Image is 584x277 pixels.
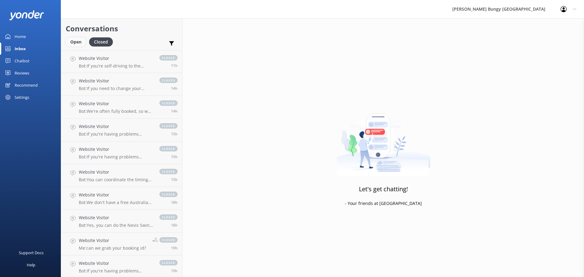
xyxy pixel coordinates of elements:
[15,43,26,55] div: Inbox
[61,141,182,164] a: Website VisitorBot:If you're having problems retrieving your photos or videos, please email [EMAI...
[79,268,153,274] p: Bot: If you're having problems getting your photos or videos, please email [EMAIL_ADDRESS][DOMAIN...
[171,154,178,159] span: Aug 23 2025 08:39pm (UTC +12:00) Pacific/Auckland
[159,123,178,129] span: closed
[61,210,182,233] a: Website VisitorBot:Yes, you can do the Nevis Swing. Please ensure you meet the minimum age and we...
[171,200,178,205] span: Aug 23 2025 05:48pm (UTC +12:00) Pacific/Auckland
[79,177,153,182] p: Bot: You can coordinate the timing for the bungy jump and zipline by booking everyone for the sam...
[79,200,153,205] p: Bot: We don't have a free Australian number, but you can email us at [EMAIL_ADDRESS][DOMAIN_NAME]...
[15,55,30,67] div: Chatbot
[79,55,153,62] h4: Website Visitor
[79,214,153,221] h4: Website Visitor
[79,260,153,267] h4: Website Visitor
[159,146,178,151] span: closed
[79,192,153,198] h4: Website Visitor
[345,200,422,207] p: - Your friends at [GEOGRAPHIC_DATA]
[15,67,29,79] div: Reviews
[61,187,182,210] a: Website VisitorBot:We don't have a free Australian number, but you can email us at [EMAIL_ADDRESS...
[159,169,178,174] span: closed
[171,245,178,251] span: Aug 23 2025 04:51pm (UTC +12:00) Pacific/Auckland
[61,233,182,255] a: Website VisitorMe:can we grab your booking id?closed19h
[159,55,178,61] span: closed
[171,86,178,91] span: Aug 23 2025 09:30pm (UTC +12:00) Pacific/Auckland
[66,23,178,34] h2: Conversations
[9,10,44,20] img: yonder-white-logo.png
[79,146,153,153] h4: Website Visitor
[171,268,178,273] span: Aug 23 2025 04:50pm (UTC +12:00) Pacific/Auckland
[171,63,178,68] span: Aug 24 2025 12:03am (UTC +12:00) Pacific/Auckland
[79,131,153,137] p: Bot: If you're having problems retrieving your photos or videos, please email [EMAIL_ADDRESS][DOM...
[79,223,153,228] p: Bot: Yes, you can do the Nevis Swing. Please ensure you meet the minimum age and weight requireme...
[61,119,182,141] a: Website VisitorBot:If you're having problems retrieving your photos or videos, please email [EMAI...
[79,237,146,244] h4: Website Visitor
[159,260,178,265] span: closed
[61,96,182,119] a: Website VisitorBot:We're often fully booked, so we highly recommend booking in advance to get you...
[79,100,153,107] h4: Website Visitor
[159,192,178,197] span: closed
[61,164,182,187] a: Website VisitorBot:You can coordinate the timing for the bungy jump and zipline by booking everyo...
[171,223,178,228] span: Aug 23 2025 05:06pm (UTC +12:00) Pacific/Auckland
[159,214,178,220] span: closed
[89,38,116,45] a: Closed
[79,86,153,91] p: Bot: If you need to change your booking, please give us a call on [PHONE_NUMBER], [PHONE_NUMBER] ...
[171,131,178,137] span: Aug 23 2025 08:41pm (UTC +12:00) Pacific/Auckland
[66,38,89,45] a: Open
[171,177,178,182] span: Aug 23 2025 08:33pm (UTC +12:00) Pacific/Auckland
[79,123,153,130] h4: Website Visitor
[171,109,178,114] span: Aug 23 2025 09:16pm (UTC +12:00) Pacific/Auckland
[159,78,178,83] span: closed
[159,100,178,106] span: closed
[79,245,146,251] p: Me: can we grab your booking id?
[19,247,43,259] div: Support Docs
[61,73,182,96] a: Website VisitorBot:If you need to change your booking, please give us a call on [PHONE_NUMBER], [...
[61,50,182,73] a: Website VisitorBot:If you're self-driving to the [GEOGRAPHIC_DATA], please allow 1.5 hours for yo...
[79,109,153,114] p: Bot: We're often fully booked, so we highly recommend booking in advance to get your preferred ti...
[159,237,178,243] span: closed
[27,259,35,271] div: Help
[15,30,26,43] div: Home
[79,154,153,160] p: Bot: If you're having problems retrieving your photos or videos, please email [EMAIL_ADDRESS][DOM...
[15,79,38,91] div: Recommend
[15,91,29,103] div: Settings
[66,37,86,47] div: Open
[79,78,153,84] h4: Website Visitor
[79,169,153,175] h4: Website Visitor
[79,63,153,69] p: Bot: If you're self-driving to the [GEOGRAPHIC_DATA], please allow 1.5 hours for your activity. I...
[89,37,113,47] div: Closed
[359,184,408,194] h3: Let's get chatting!
[336,101,430,177] img: artwork of a man stealing a conversation from at giant smartphone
